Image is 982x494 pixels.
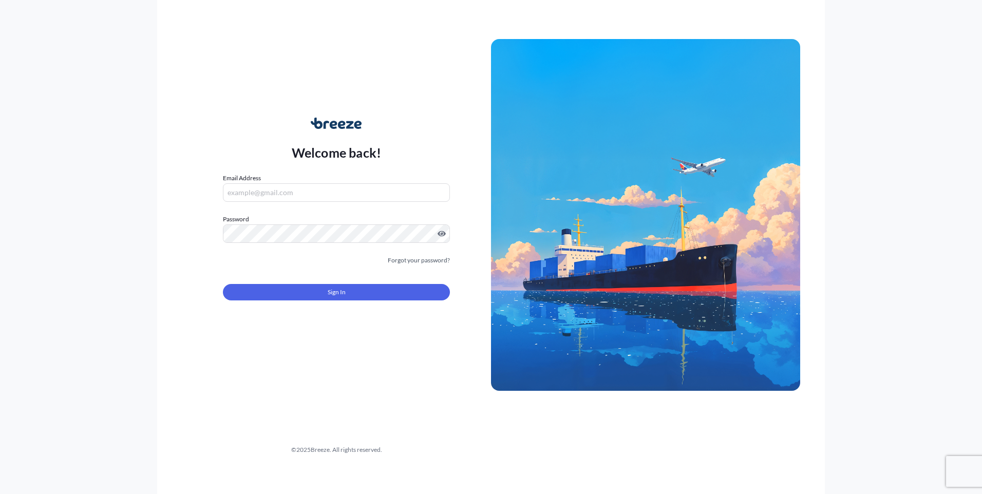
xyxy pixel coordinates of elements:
[182,445,491,455] div: © 2025 Breeze. All rights reserved.
[292,144,382,161] p: Welcome back!
[223,284,450,300] button: Sign In
[438,230,446,238] button: Show password
[388,255,450,265] a: Forgot your password?
[491,39,800,390] img: Ship illustration
[223,183,450,202] input: example@gmail.com
[328,287,346,297] span: Sign In
[223,173,261,183] label: Email Address
[223,214,450,224] label: Password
